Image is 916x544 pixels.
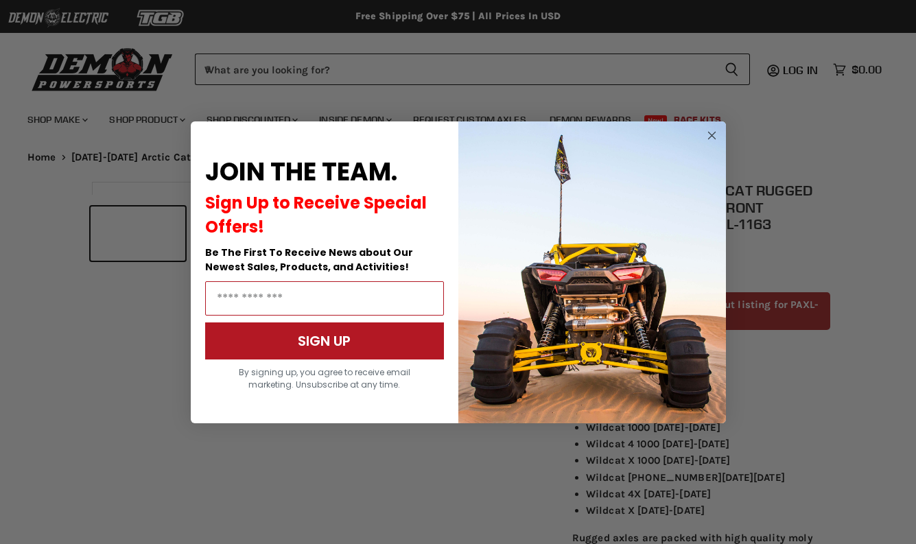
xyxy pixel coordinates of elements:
[703,127,720,144] button: Close dialog
[205,322,444,359] button: SIGN UP
[458,121,726,423] img: a9095488-b6e7-41ba-879d-588abfab540b.jpeg
[205,281,444,316] input: Email Address
[205,246,413,274] span: Be The First To Receive News about Our Newest Sales, Products, and Activities!
[239,366,410,390] span: By signing up, you agree to receive email marketing. Unsubscribe at any time.
[205,191,427,238] span: Sign Up to Receive Special Offers!
[205,154,397,189] span: JOIN THE TEAM.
